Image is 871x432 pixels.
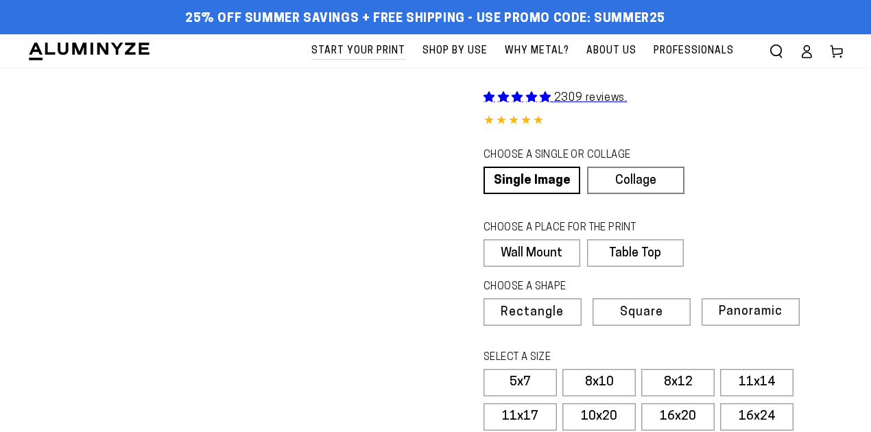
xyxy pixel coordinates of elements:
[587,167,684,194] a: Collage
[587,239,684,267] label: Table Top
[720,369,794,396] label: 11x14
[562,403,636,431] label: 10x20
[185,12,665,27] span: 25% off Summer Savings + Free Shipping - Use Promo Code: SUMMER25
[311,43,405,60] span: Start Your Print
[501,307,564,319] span: Rectangle
[554,93,628,104] span: 2309 reviews.
[654,43,734,60] span: Professionals
[720,403,794,431] label: 16x24
[641,403,715,431] label: 16x20
[761,36,791,67] summary: Search our site
[484,239,580,267] label: Wall Mount
[484,148,671,163] legend: CHOOSE A SINGLE OR COLLAGE
[562,369,636,396] label: 8x10
[484,280,673,295] legend: CHOOSE A SHAPE
[422,43,488,60] span: Shop By Use
[719,305,783,318] span: Panoramic
[647,34,741,68] a: Professionals
[484,403,557,431] label: 11x17
[484,93,627,104] a: 2309 reviews.
[580,34,643,68] a: About Us
[484,350,694,365] legend: SELECT A SIZE
[484,221,671,236] legend: CHOOSE A PLACE FOR THE PRINT
[27,41,151,62] img: Aluminyze
[305,34,412,68] a: Start Your Print
[484,369,557,396] label: 5x7
[416,34,494,68] a: Shop By Use
[484,112,844,132] div: 4.85 out of 5.0 stars
[641,369,715,396] label: 8x12
[505,43,569,60] span: Why Metal?
[620,307,663,319] span: Square
[498,34,576,68] a: Why Metal?
[484,167,580,194] a: Single Image
[586,43,636,60] span: About Us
